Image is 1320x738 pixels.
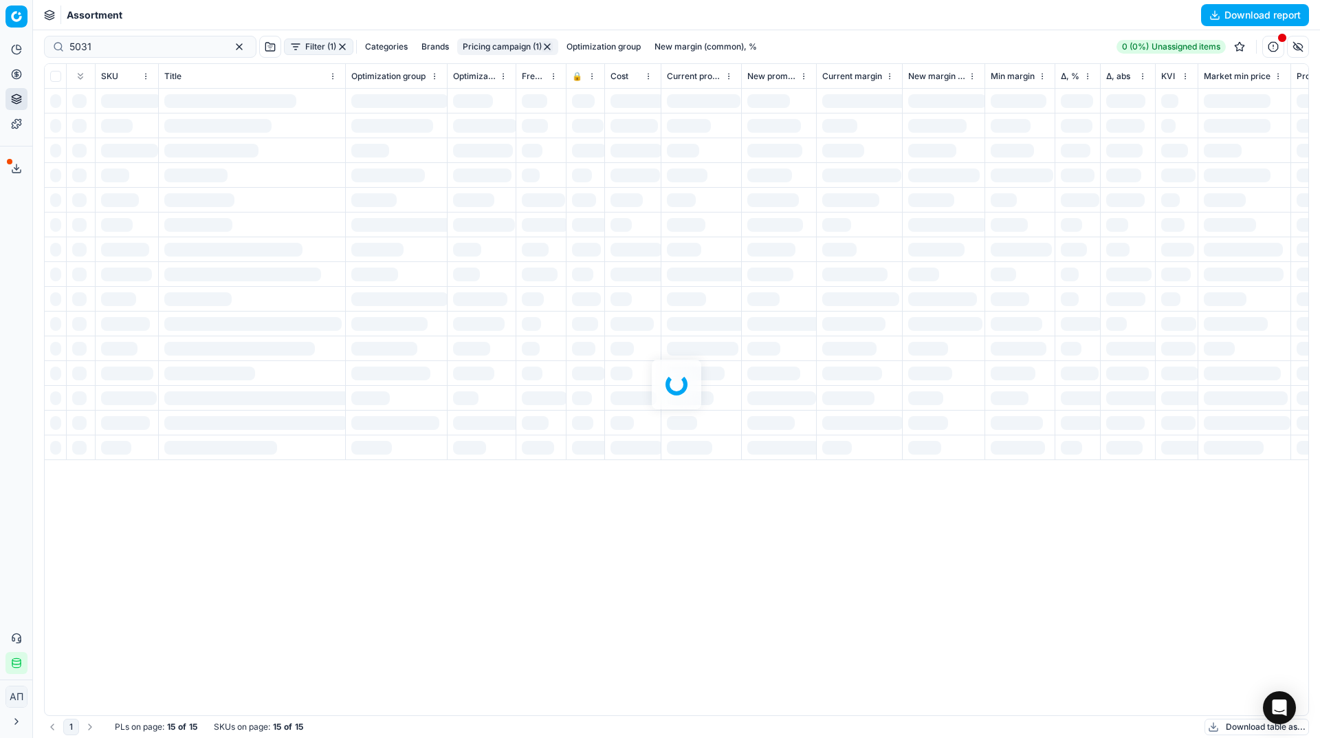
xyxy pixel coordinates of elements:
div: Open Intercom Messenger [1263,691,1296,724]
button: АП [5,686,27,708]
button: Download report [1201,4,1309,26]
span: Assortment [67,8,122,22]
span: АП [6,686,27,707]
nav: breadcrumb [67,8,122,22]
